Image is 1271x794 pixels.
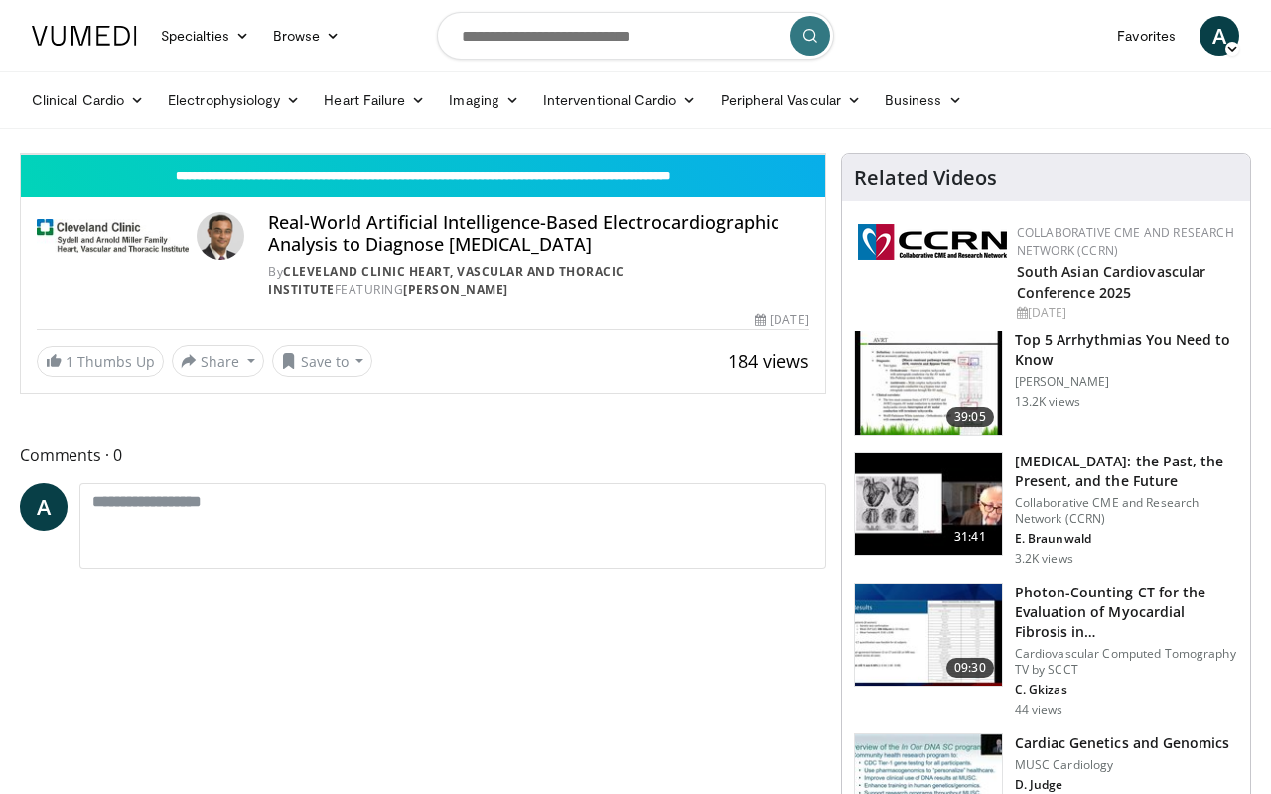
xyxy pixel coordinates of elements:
[149,16,261,56] a: Specialties
[437,12,834,60] input: Search topics, interventions
[1015,777,1230,793] p: D. Judge
[1015,646,1238,678] p: Cardiovascular Computed Tomography TV by SCCT
[709,80,873,120] a: Peripheral Vascular
[1015,702,1063,718] p: 44 views
[946,407,994,427] span: 39:05
[855,584,1002,687] img: be6a393b-9bfc-473a-b12f-642a63b16a29.150x105_q85_crop-smart_upscale.jpg
[1015,583,1238,642] h3: Photon-Counting CT for the Evaluation of Myocardial Fibrosis in [GEOGRAPHIC_DATA]…
[858,224,1007,260] img: a04ee3ba-8487-4636-b0fb-5e8d268f3737.png.150x105_q85_autocrop_double_scale_upscale_version-0.2.png
[1015,452,1238,491] h3: [MEDICAL_DATA]: the Past, the Present, and the Future
[755,311,808,329] div: [DATE]
[855,453,1002,556] img: dfed8605-2fcb-428a-8795-41fc4eedb68a.150x105_q85_crop-smart_upscale.jpg
[854,452,1238,567] a: 31:41 [MEDICAL_DATA]: the Past, the Present, and the Future Collaborative CME and Research Networ...
[854,331,1238,436] a: 39:05 Top 5 Arrhythmias You Need to Know [PERSON_NAME] 13.2K views
[946,658,994,678] span: 09:30
[873,80,974,120] a: Business
[1015,757,1230,773] p: MUSC Cardiology
[1105,16,1188,56] a: Favorites
[66,352,73,371] span: 1
[1015,531,1238,547] p: E. Braunwald
[37,346,164,377] a: 1 Thumbs Up
[1017,224,1234,259] a: Collaborative CME and Research Network (CCRN)
[272,345,373,377] button: Save to
[197,212,244,260] img: Avatar
[1015,374,1238,390] p: [PERSON_NAME]
[946,527,994,547] span: 31:41
[1015,682,1238,698] p: C. Gkizas
[403,281,508,298] a: [PERSON_NAME]
[854,583,1238,718] a: 09:30 Photon-Counting CT for the Evaluation of Myocardial Fibrosis in [GEOGRAPHIC_DATA]… Cardiova...
[1015,495,1238,527] p: Collaborative CME and Research Network (CCRN)
[268,263,808,299] div: By FEATURING
[1015,331,1238,370] h3: Top 5 Arrhythmias You Need to Know
[854,166,997,190] h4: Related Videos
[728,349,809,373] span: 184 views
[1017,262,1206,302] a: South Asian Cardiovascular Conference 2025
[268,212,808,255] h4: Real-World Artificial Intelligence-Based Electrocardiographic Analysis to Diagnose [MEDICAL_DATA]
[20,442,826,467] span: Comments 0
[261,16,353,56] a: Browse
[20,483,68,531] a: A
[268,263,625,298] a: Cleveland Clinic Heart, Vascular and Thoracic Institute
[21,154,825,155] video-js: Video Player
[20,80,156,120] a: Clinical Cardio
[1017,304,1234,322] div: [DATE]
[32,26,137,46] img: VuMedi Logo
[156,80,312,120] a: Electrophysiology
[172,345,264,377] button: Share
[437,80,531,120] a: Imaging
[531,80,709,120] a: Interventional Cardio
[37,212,189,260] img: Cleveland Clinic Heart, Vascular and Thoracic Institute
[1015,551,1073,567] p: 3.2K views
[855,331,1002,435] img: e6be7ba5-423f-4f4d-9fbf-6050eac7a348.150x105_q85_crop-smart_upscale.jpg
[1200,16,1239,56] a: A
[1015,394,1080,410] p: 13.2K views
[1015,733,1230,753] h3: Cardiac Genetics and Genomics
[312,80,437,120] a: Heart Failure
